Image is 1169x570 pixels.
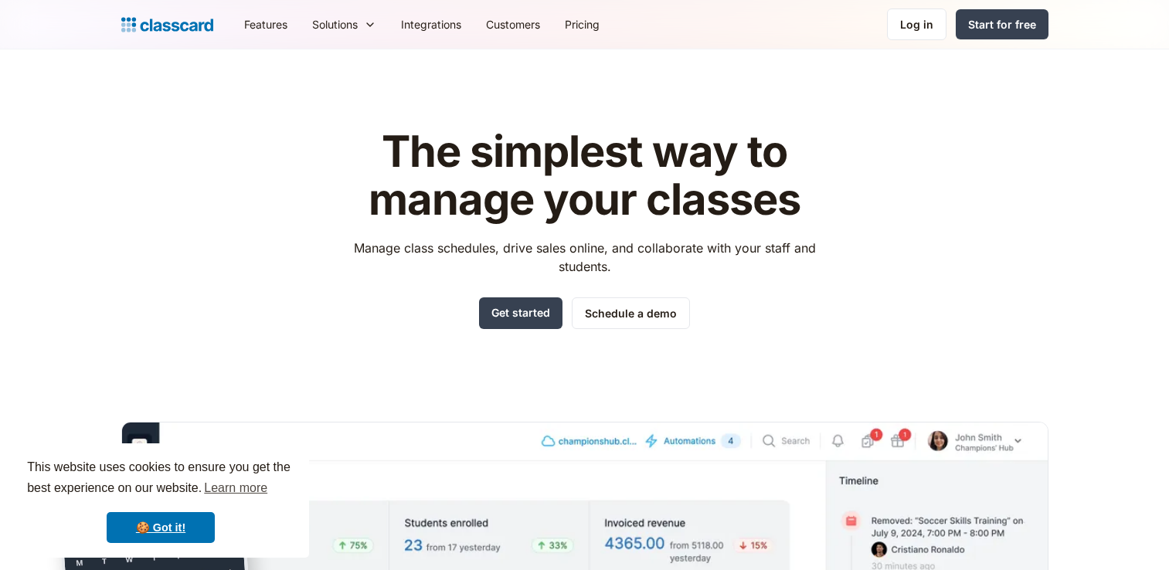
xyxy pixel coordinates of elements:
[12,443,309,558] div: cookieconsent
[474,7,552,42] a: Customers
[389,7,474,42] a: Integrations
[121,14,213,36] a: Logo
[900,16,933,32] div: Log in
[479,297,562,329] a: Get started
[312,16,358,32] div: Solutions
[339,239,830,276] p: Manage class schedules, drive sales online, and collaborate with your staff and students.
[232,7,300,42] a: Features
[107,512,215,543] a: dismiss cookie message
[572,297,690,329] a: Schedule a demo
[202,477,270,500] a: learn more about cookies
[552,7,612,42] a: Pricing
[968,16,1036,32] div: Start for free
[27,458,294,500] span: This website uses cookies to ensure you get the best experience on our website.
[339,128,830,223] h1: The simplest way to manage your classes
[300,7,389,42] div: Solutions
[887,8,946,40] a: Log in
[956,9,1048,39] a: Start for free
